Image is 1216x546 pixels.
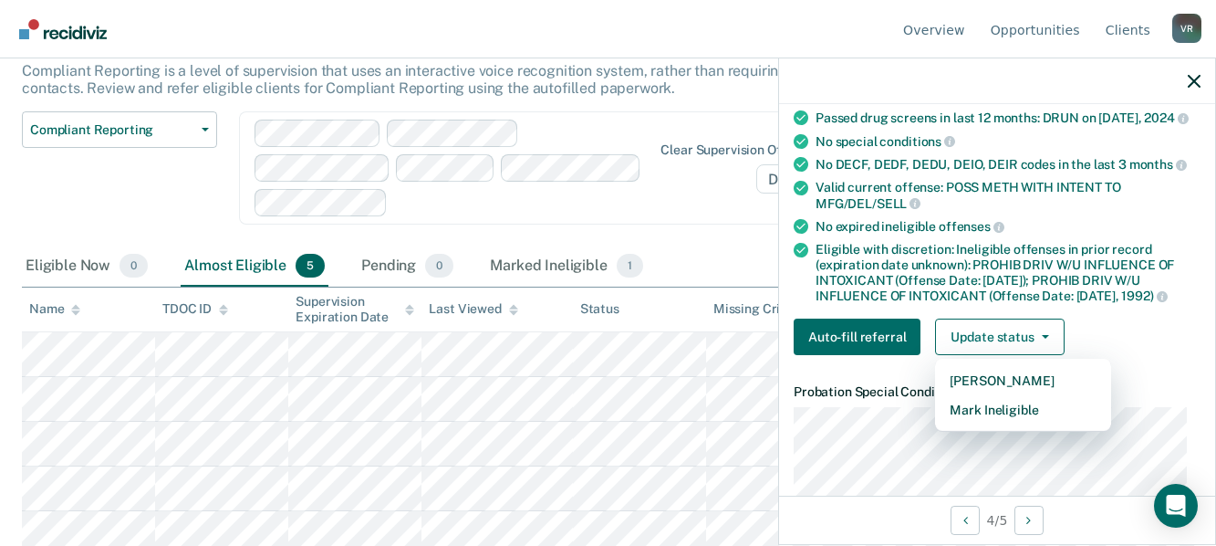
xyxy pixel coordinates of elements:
[879,134,954,149] span: conditions
[794,384,1200,400] dt: Probation Special Conditions
[429,301,517,317] div: Last Viewed
[935,319,1064,355] button: Update status
[1121,289,1167,303] span: 1992)
[939,219,1004,234] span: offenses
[816,133,1200,150] div: No special
[816,180,1200,211] div: Valid current offense: POSS METH WITH INTENT TO
[30,122,194,138] span: Compliant Reporting
[951,506,980,535] button: Previous Opportunity
[617,254,643,278] span: 1
[816,110,1200,126] div: Passed drug screens in last 12 months: DRUN on [DATE],
[22,62,926,97] p: Compliant Reporting is a level of supervision that uses an interactive voice recognition system, ...
[29,301,80,317] div: Name
[1154,484,1198,528] div: Open Intercom Messenger
[713,301,809,317] div: Missing Criteria
[22,247,151,287] div: Eligible Now
[296,294,414,325] div: Supervision Expiration Date
[935,359,1111,432] div: Dropdown Menu
[580,301,619,317] div: Status
[358,247,457,287] div: Pending
[794,319,920,355] button: Auto-fill referral
[19,19,107,39] img: Recidiviz
[1172,14,1201,43] div: V R
[794,319,928,355] a: Navigate to form link
[425,254,453,278] span: 0
[181,247,328,287] div: Almost Eligible
[1129,157,1187,172] span: months
[779,496,1215,544] div: 4 / 5
[1014,506,1044,535] button: Next Opportunity
[816,156,1200,173] div: No DECF, DEDF, DEDU, DEIO, DEIR codes in the last 3
[816,196,920,211] span: MFG/DEL/SELL
[1172,14,1201,43] button: Profile dropdown button
[162,301,228,317] div: TDOC ID
[935,395,1111,425] button: Mark Ineligible
[120,254,148,278] span: 0
[1144,110,1188,125] span: 2024
[296,254,325,278] span: 5
[816,242,1200,304] div: Eligible with discretion: Ineligible offenses in prior record (expiration date unknown): PROHIB D...
[486,247,647,287] div: Marked Ineligible
[756,164,819,194] span: D31
[935,366,1111,395] button: [PERSON_NAME]
[816,218,1200,235] div: No expired ineligible
[660,142,816,158] div: Clear supervision officers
